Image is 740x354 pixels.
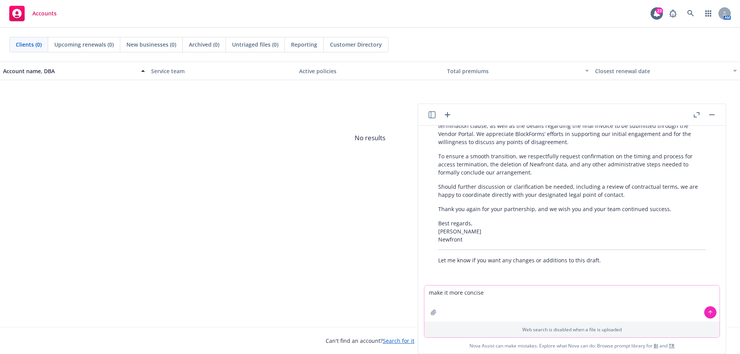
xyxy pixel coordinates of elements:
div: Closest renewal date [595,67,728,75]
div: Total premiums [447,67,580,75]
a: TR [669,342,674,349]
span: Upcoming renewals (0) [54,40,114,49]
span: Clients (0) [16,40,42,49]
span: Nova Assist can make mistakes. Explore what Nova can do: Browse prompt library for and [421,338,723,354]
div: Service team [151,67,293,75]
button: Closest renewal date [592,62,740,80]
span: Can't find an account? [326,337,414,345]
a: Report a Bug [665,6,681,21]
span: Untriaged files (0) [232,40,278,49]
span: Accounts [32,10,57,17]
p: Web search is disabled when a file is uploaded [429,326,715,333]
textarea: make it more concise [424,285,720,322]
a: Accounts [6,3,60,24]
a: Switch app [701,6,716,21]
button: Active policies [296,62,444,80]
span: Reporting [291,40,317,49]
a: Search [683,6,698,21]
p: Should further discussion or clarification be needed, including a review of contractual terms, we... [438,183,706,199]
div: Account name, DBA [3,67,136,75]
p: Thank you again for your partnership, and we wish you and your team continued success. [438,205,706,213]
a: BI [654,342,658,349]
p: To ensure a smooth transition, we respectfully request confirmation on the timing and process for... [438,152,706,176]
p: Let me know if you want any changes or additions to this draft. [438,256,706,264]
button: Service team [148,62,296,80]
a: Search for it [383,337,414,344]
span: Archived (0) [189,40,219,49]
button: Total premiums [444,62,592,80]
div: Active policies [299,67,441,75]
p: Best regards, [PERSON_NAME] Newfront [438,219,706,243]
span: Customer Directory [330,40,382,49]
span: New businesses (0) [126,40,176,49]
div: 23 [656,7,663,14]
p: We acknowledge your clarification regarding the remaining contract balance and the status of the ... [438,114,706,146]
